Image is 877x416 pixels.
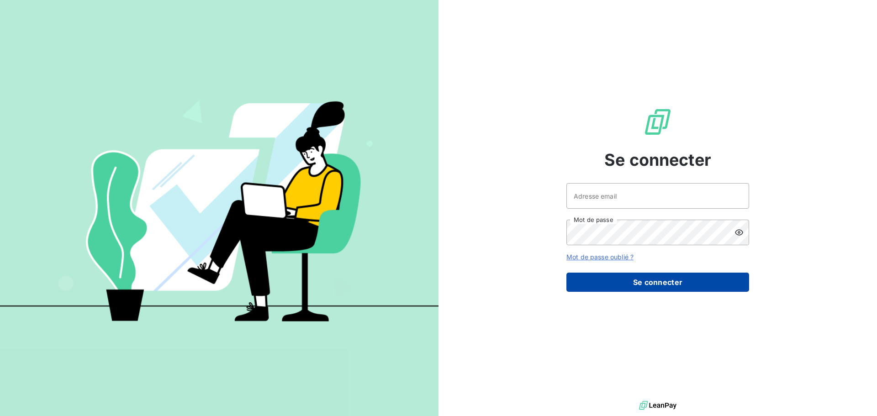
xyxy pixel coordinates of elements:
[566,253,634,261] a: Mot de passe oublié ?
[604,147,711,172] span: Se connecter
[566,183,749,209] input: placeholder
[643,107,672,137] img: Logo LeanPay
[566,273,749,292] button: Se connecter
[639,399,676,412] img: logo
